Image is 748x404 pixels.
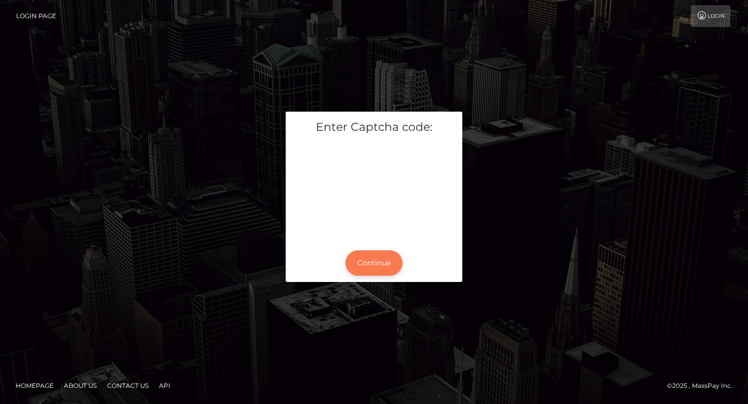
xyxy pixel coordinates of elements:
a: Login [691,5,730,27]
h5: Enter Captcha code: [293,119,455,136]
a: Contact Us [103,378,153,394]
button: Continue [345,250,403,276]
iframe: mtcaptcha [293,143,455,236]
a: Homepage [11,378,58,394]
a: About Us [60,378,101,394]
a: Login Page [16,5,56,27]
div: © 2025 , MassPay Inc. [667,380,740,392]
a: API [155,378,175,394]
